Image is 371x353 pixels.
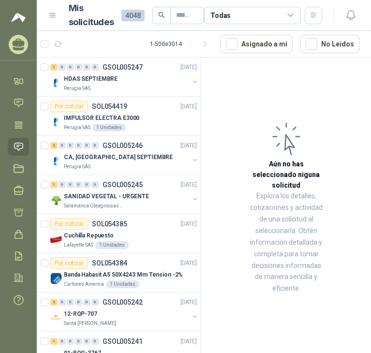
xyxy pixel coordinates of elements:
a: Por cotizarSOL054385[DATE] Company LogoCuchilla RepuestoLafayette SAS1 Unidades [37,214,201,253]
img: Company Logo [50,155,62,167]
h3: Aún no has seleccionado niguna solicitud [250,159,323,191]
span: search [158,12,165,18]
p: [DATE] [180,141,197,150]
p: CA, [GEOGRAPHIC_DATA] SEPTIEMBRE [64,153,173,162]
p: [DATE] [180,180,197,190]
img: Company Logo [50,77,62,88]
span: 4048 [121,10,145,21]
p: GSOL005245 [103,181,143,188]
img: Company Logo [50,312,62,324]
div: 2 [50,299,58,306]
div: 1 [50,64,58,71]
button: Asignado a mi [221,35,293,53]
div: 0 [83,142,90,149]
p: Santa [PERSON_NAME] [64,320,116,327]
p: GSOL005241 [103,338,143,345]
a: Por cotizarSOL054419[DATE] Company LogoIMPULSOR ELECTRA E3000Perugia SAS1 Unidades [37,97,201,136]
h1: Mis solicitudes [69,1,114,29]
div: 1 - 50 de 3014 [150,36,213,52]
p: SOL054419 [92,103,127,110]
a: 2 0 0 0 0 0 GSOL005246[DATE] Company LogoCA, [GEOGRAPHIC_DATA] SEPTIEMBREPerugia SAS [50,140,199,171]
div: 1 [50,181,58,188]
img: Logo peakr [11,12,26,23]
p: [DATE] [180,337,197,346]
div: 0 [91,299,99,306]
div: 0 [67,64,74,71]
p: Banda Habasit A5 50X4243 Mm Tension -2% [64,270,183,279]
p: SOL054385 [92,221,127,227]
p: [DATE] [180,102,197,111]
div: 1 Unidades [106,280,139,288]
button: No Leídos [300,35,359,53]
div: 0 [75,299,82,306]
div: 0 [75,64,82,71]
div: 0 [67,142,74,149]
div: 0 [75,338,82,345]
p: [DATE] [180,259,197,268]
p: [DATE] [180,220,197,229]
div: 1 Unidades [95,241,129,249]
div: Todas [210,10,231,21]
div: 0 [67,181,74,188]
a: 2 0 0 0 0 0 GSOL005242[DATE] Company Logo12-RQP-707Santa [PERSON_NAME] [50,296,199,327]
div: 0 [67,299,74,306]
div: 0 [59,142,66,149]
img: Company Logo [50,234,62,245]
p: GSOL005242 [103,299,143,306]
p: Cartones America [64,280,104,288]
div: Por cotizar [50,218,88,230]
p: Perugia SAS [64,163,90,171]
p: Perugia SAS [64,124,90,132]
div: 0 [75,181,82,188]
p: SANIDAD VEGETAL - URGENTE [64,192,149,201]
div: 0 [83,299,90,306]
div: 0 [91,181,99,188]
div: 0 [91,64,99,71]
p: [DATE] [180,298,197,307]
div: 0 [91,142,99,149]
div: 0 [59,338,66,345]
p: GSOL005246 [103,142,143,149]
div: 2 [50,142,58,149]
p: Cuchilla Repuesto [64,231,114,240]
div: 1 [50,338,58,345]
p: GSOL005247 [103,64,143,71]
img: Company Logo [50,194,62,206]
div: 0 [59,299,66,306]
p: HDAS SEPTIEMBRE [64,74,118,84]
div: Por cotizar [50,101,88,112]
img: Company Logo [50,116,62,128]
div: 0 [75,142,82,149]
a: 1 0 0 0 0 0 GSOL005247[DATE] Company LogoHDAS SEPTIEMBREPerugia SAS [50,61,199,92]
p: [DATE] [180,63,197,72]
div: 1 Unidades [92,124,126,132]
p: Lafayette SAS [64,241,93,249]
p: Perugia SAS [64,85,90,92]
div: 0 [67,338,74,345]
p: 12-RQP-707 [64,309,97,319]
div: 0 [91,338,99,345]
div: Por cotizar [50,257,88,269]
div: 0 [83,338,90,345]
p: Explora los detalles, cotizaciones y actividad de una solicitud al seleccionarla. Obtén informaci... [250,191,323,294]
a: 1 0 0 0 0 0 GSOL005245[DATE] Company LogoSANIDAD VEGETAL - URGENTESalamanca Oleaginosas SAS [50,179,199,210]
p: IMPULSOR ELECTRA E3000 [64,114,139,123]
div: 0 [59,64,66,71]
div: 0 [59,181,66,188]
img: Company Logo [50,273,62,284]
div: 0 [83,64,90,71]
p: SOL054384 [92,260,127,266]
a: Por cotizarSOL054384[DATE] Company LogoBanda Habasit A5 50X4243 Mm Tension -2%Cartones America1 U... [37,253,201,293]
p: Salamanca Oleaginosas SAS [64,202,125,210]
div: 0 [83,181,90,188]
